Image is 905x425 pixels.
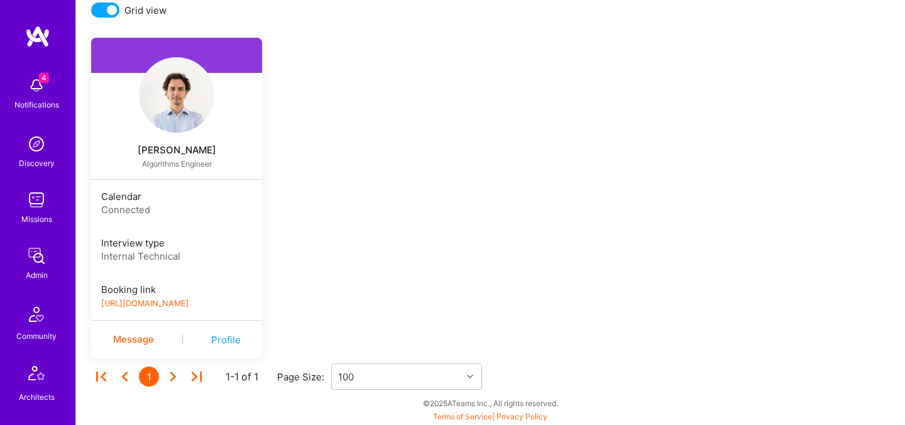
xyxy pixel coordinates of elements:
div: Page Size: [277,370,331,384]
div: 1-1 of 1 [226,370,258,384]
div: Admin [26,268,48,282]
div: Calendar [101,190,252,203]
div: Booking link [101,283,252,296]
a: [PERSON_NAME] [91,143,262,158]
div: Internal Technical [101,250,252,263]
img: logo [25,25,50,48]
img: User Avatar [139,57,214,133]
div: Community [16,329,57,343]
img: bell [24,73,49,98]
div: 100 [338,370,354,384]
img: Community [21,299,52,329]
a: [URL][DOMAIN_NAME] [101,299,189,308]
a: Privacy Policy [496,412,547,421]
i: icon Chevron [467,373,473,380]
img: discovery [24,131,49,157]
div: Message [113,332,154,347]
div: Connected [101,203,252,216]
div: Discovery [19,157,55,170]
div: © 2025 ATeams Inc., All rights reserved. [75,387,905,419]
div: 1 [139,367,159,387]
span: | [433,412,547,421]
span: Grid view [124,4,167,17]
a: User Avatar [91,57,262,133]
img: admin teamwork [24,243,49,268]
img: teamwork [24,187,49,213]
div: Notifications [14,98,59,111]
span: 4 [39,73,49,83]
div: Missions [21,213,52,226]
div: Algorithms Engineer [106,159,247,169]
a: Profile [211,333,241,346]
div: Architects [19,390,55,404]
div: Interview type [101,236,252,250]
img: Architects [21,360,52,390]
a: Terms of Service [433,412,492,421]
